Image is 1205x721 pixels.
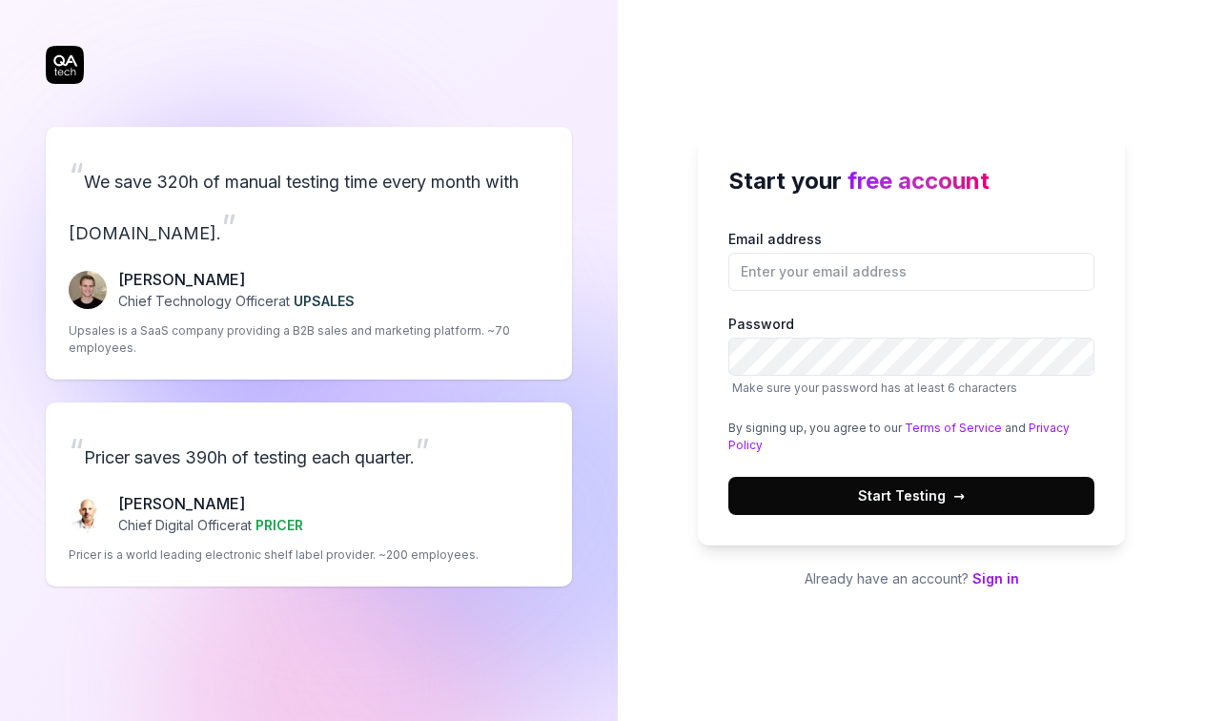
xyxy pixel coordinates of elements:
[118,268,355,291] p: [PERSON_NAME]
[69,495,107,533] img: Chris Chalkitis
[732,381,1017,395] span: Make sure your password has at least 6 characters
[69,425,549,477] p: Pricer saves 390h of testing each quarter.
[905,421,1002,435] a: Terms of Service
[69,430,84,472] span: “
[46,402,572,587] a: “Pricer saves 390h of testing each quarter.”Chris Chalkitis[PERSON_NAME]Chief Digital Officerat P...
[858,485,965,505] span: Start Testing
[728,229,1094,291] label: Email address
[69,154,84,196] span: “
[953,485,965,505] span: →
[728,420,1094,454] div: By signing up, you agree to our and
[46,127,572,380] a: “We save 320h of manual testing time every month with [DOMAIN_NAME].”Fredrik Seidl[PERSON_NAME]Ch...
[118,291,355,311] p: Chief Technology Officer at
[69,546,479,564] p: Pricer is a world leading electronic shelf label provider. ~200 employees.
[728,421,1070,452] a: Privacy Policy
[728,253,1094,291] input: Email address
[415,430,430,472] span: ”
[698,568,1125,588] p: Already have an account?
[69,150,549,253] p: We save 320h of manual testing time every month with [DOMAIN_NAME].
[728,314,1094,397] label: Password
[728,164,1094,198] h2: Start your
[221,206,236,248] span: ”
[294,293,355,309] span: UPSALES
[69,271,107,309] img: Fredrik Seidl
[728,338,1094,376] input: PasswordMake sure your password has at least 6 characters
[118,492,303,515] p: [PERSON_NAME]
[118,515,303,535] p: Chief Digital Officer at
[728,477,1094,515] button: Start Testing→
[69,322,549,357] p: Upsales is a SaaS company providing a B2B sales and marketing platform. ~70 employees.
[848,167,990,195] span: free account
[255,517,303,533] span: PRICER
[972,570,1019,587] a: Sign in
